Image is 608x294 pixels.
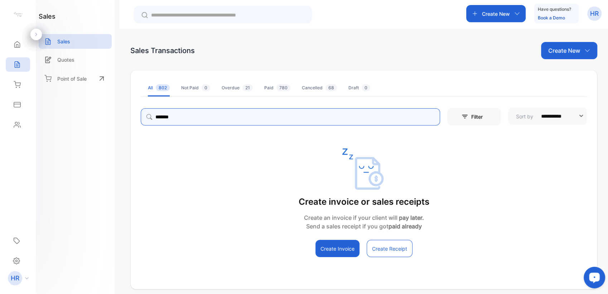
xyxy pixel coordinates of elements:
[181,85,210,91] div: Not Paid
[276,84,290,91] span: 780
[516,113,533,120] p: Sort by
[538,6,571,13] p: Have questions?
[587,5,602,22] button: HR
[362,84,370,91] span: 0
[466,5,526,22] button: Create New
[389,223,422,230] strong: paid already
[508,108,587,125] button: Sort by
[242,84,253,91] span: 21
[399,214,424,221] strong: pay later.
[482,10,510,18] p: Create New
[39,52,112,67] a: Quotes
[471,113,487,120] p: Filter
[202,84,210,91] span: 0
[130,45,195,56] div: Sales Transactions
[590,9,599,18] p: HR
[315,240,360,257] button: Create Invoice
[148,85,170,91] div: All
[13,9,23,20] img: logo
[302,85,337,91] div: Cancelled
[57,75,87,82] p: Point of Sale
[156,84,170,91] span: 802
[299,213,429,222] p: Create an invoice if your client will
[57,56,74,63] p: Quotes
[299,222,429,231] p: Send a sales receipt if you got
[39,71,112,86] a: Point of Sale
[548,46,580,55] p: Create New
[367,240,412,257] button: Create Receipt
[39,34,112,49] a: Sales
[541,42,597,59] button: Create New
[325,84,337,91] span: 68
[222,85,253,91] div: Overdue
[447,108,501,125] button: Filter
[264,85,290,91] div: Paid
[578,264,608,294] iframe: LiveChat chat widget
[299,195,429,208] p: Create invoice or sales receipts
[348,85,370,91] div: Draft
[342,148,385,190] img: empty state
[57,38,70,45] p: Sales
[39,11,56,21] h1: sales
[538,15,565,20] a: Book a Demo
[11,274,19,283] p: HR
